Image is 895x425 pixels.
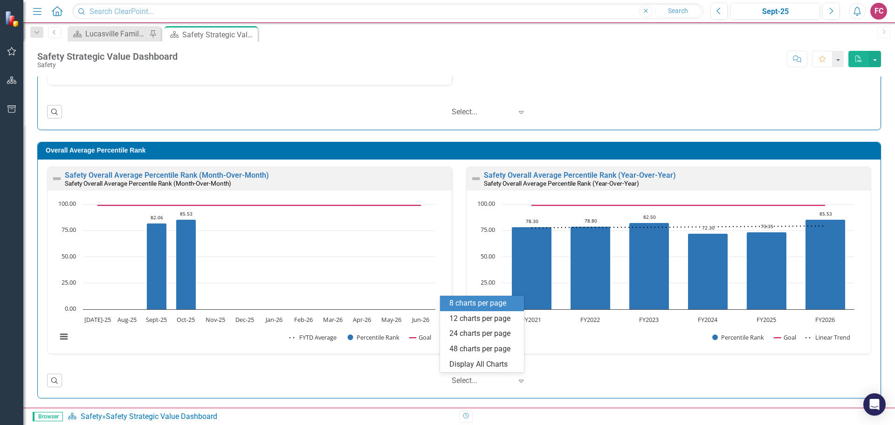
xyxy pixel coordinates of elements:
[449,328,518,339] div: 24 charts per page
[37,62,178,69] div: Safety
[805,219,846,309] path: FY2026, 85.53. Percentile Rank.
[477,199,495,208] text: 100.00
[471,200,859,351] svg: Interactive chart
[688,233,728,309] path: FY2024, 72.3. Percentile Rank.
[323,315,343,324] text: Mar-26
[815,315,835,324] text: FY2026
[52,200,440,351] svg: Interactive chart
[481,225,495,234] text: 75.00
[65,304,76,313] text: 0.00
[62,278,76,286] text: 25.00
[411,315,429,324] text: Jun-26
[235,315,254,324] text: Dec-25
[381,315,401,324] text: May-26
[712,333,764,341] button: Show Percentile Rank
[353,315,371,324] text: Apr-26
[512,227,552,309] path: FY2021, 78.3. Percentile Rank.
[530,203,827,207] g: Goal, series 2 of 3. Line with 6 data points.
[177,315,195,324] text: Oct-25
[526,218,538,224] text: 78.30
[668,7,688,14] span: Search
[522,315,541,324] text: FY2021
[84,315,111,324] text: [DATE]-25
[449,359,518,370] div: Display All Charts
[58,199,76,208] text: 100.00
[730,3,820,20] button: Sept-25
[863,393,886,416] div: Open Intercom Messenger
[481,278,495,286] text: 25.00
[819,210,832,217] text: 85.53
[37,51,178,62] div: Safety Strategic Value Dashboard
[206,315,225,324] text: Nov-25
[151,214,163,221] text: 82.06
[512,219,846,309] g: Percentile Rank, series 1 of 3. Bar series with 6 bars.
[643,214,656,220] text: 82.50
[52,200,447,351] div: Chart. Highcharts interactive chart.
[484,180,639,187] small: Safety Overall Average Percentile Rank (Year-Over-Year)
[146,315,167,324] text: Sept-25
[698,315,718,324] text: FY2024
[65,171,269,180] a: Safety Overall Average Percentile Rank (Month-Over-Month)
[471,200,866,351] div: Chart. Highcharts interactive chart.
[484,171,676,180] a: Safety Overall Average Percentile Rank (Year-Over-Year)
[348,333,400,341] button: Show Percentile Rank
[702,224,715,231] text: 72.30
[449,298,518,309] div: 8 charts per page
[449,344,518,355] div: 48 charts per page
[449,314,518,324] div: 12 charts per page
[176,219,196,309] path: Oct-25, 85.53. Percentile Rank.
[654,5,701,18] button: Search
[870,3,887,20] button: FC
[294,315,313,324] text: Feb-26
[65,180,231,187] small: Safety Overall Average Percentile Rank (Month-Over-Month)
[117,315,137,324] text: Aug-25
[180,210,193,217] text: 85.53
[106,412,217,421] div: Safety Strategic Value Dashboard
[70,28,147,40] a: Lucasville Family Practice Dashboard
[639,315,659,324] text: FY2023
[57,330,70,343] button: View chart menu, Chart
[85,28,147,40] div: Lucasville Family Practice Dashboard
[68,411,452,422] div: »
[46,147,876,154] h3: Overall Average Percentile Rank
[747,232,787,309] path: FY2025, 73.35. Percentile Rank.
[62,225,76,234] text: 75.00
[33,412,63,421] span: Browser
[62,252,76,260] text: 50.00
[481,252,495,260] text: 50.00
[585,217,597,224] text: 78.80
[757,315,776,324] text: FY2025
[580,315,600,324] text: FY2022
[5,11,21,27] img: ClearPoint Strategy
[81,412,102,421] a: Safety
[629,223,669,309] path: FY2023, 82.5. Percentile Rank.
[761,223,773,230] text: 73.35
[289,333,337,341] button: Show FYTD Average
[805,333,851,341] button: Show Linear Trend
[774,333,796,341] button: Show Goal
[470,173,482,184] img: Not Defined
[734,6,817,17] div: Sept-25
[265,315,282,324] text: Jan-26
[571,226,611,309] path: FY2022, 78.8. Percentile Rank.
[182,29,255,41] div: Safety Strategic Value Dashboard
[409,333,431,341] button: Show Goal
[72,3,703,20] input: Search ClearPoint...
[51,173,62,184] img: Not Defined
[96,203,423,207] g: Goal, series 3 of 3. Line with 12 data points.
[147,223,167,309] path: Sept-25, 82.06. Percentile Rank.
